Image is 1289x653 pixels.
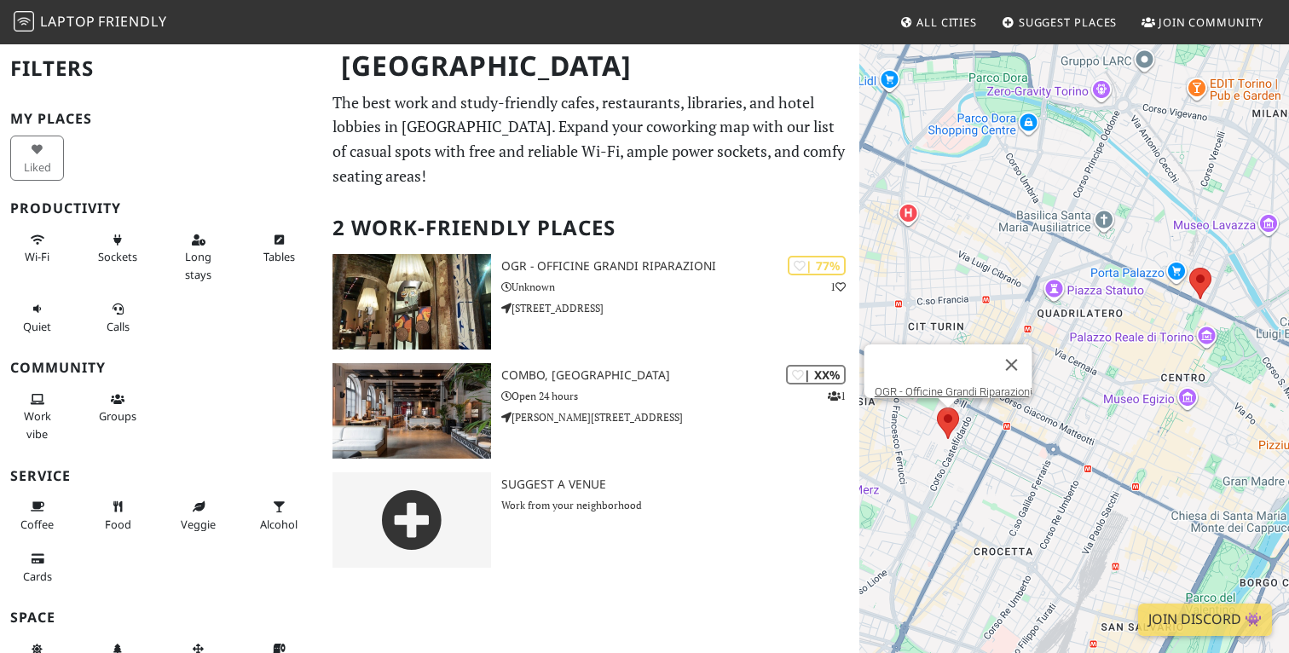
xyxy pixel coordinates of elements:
h1: [GEOGRAPHIC_DATA] [327,43,856,90]
h3: Space [10,610,312,626]
h3: Combo, [GEOGRAPHIC_DATA] [501,368,859,383]
button: Sockets [91,226,145,271]
span: Join Community [1159,14,1263,30]
p: Work from your neighborhood [501,497,859,513]
p: The best work and study-friendly cafes, restaurants, libraries, and hotel lobbies in [GEOGRAPHIC_... [332,90,849,188]
a: Combo, Torino | XX% 1 Combo, [GEOGRAPHIC_DATA] Open 24 hours [PERSON_NAME][STREET_ADDRESS] [322,363,859,459]
span: Quiet [23,319,51,334]
span: Friendly [98,12,166,31]
button: Food [91,493,145,538]
button: Cards [10,545,64,590]
p: 1 [828,388,846,404]
a: Suggest Places [995,7,1124,38]
button: Calls [91,295,145,340]
span: Laptop [40,12,95,31]
button: Groups [91,385,145,431]
a: Join Discord 👾 [1138,604,1272,636]
h3: Suggest a Venue [501,477,859,492]
a: All Cities [893,7,984,38]
img: LaptopFriendly [14,11,34,32]
a: LaptopFriendly LaptopFriendly [14,8,167,38]
img: OGR - Officine Grandi Riparazioni [332,254,491,350]
button: Wi-Fi [10,226,64,271]
button: Quiet [10,295,64,340]
span: Stable Wi-Fi [25,249,49,264]
span: Food [105,517,131,532]
span: Work-friendly tables [263,249,295,264]
a: Suggest a Venue Work from your neighborhood [322,472,859,568]
button: Tables [252,226,306,271]
span: Video/audio calls [107,319,130,334]
img: Combo, Torino [332,363,491,459]
p: [PERSON_NAME][STREET_ADDRESS] [501,409,859,425]
p: Open 24 hours [501,388,859,404]
p: 1 [830,279,846,295]
a: Join Community [1135,7,1270,38]
div: | XX% [786,365,846,384]
img: gray-place-d2bdb4477600e061c01bd816cc0f2ef0cfcb1ca9e3ad78868dd16fb2af073a21.png [332,472,491,568]
a: OGR - Officine Grandi Riparazioni | 77% 1 OGR - Officine Grandi Riparazioni Unknown [STREET_ADDRESS] [322,254,859,350]
h2: Filters [10,43,312,95]
span: Group tables [99,408,136,424]
h3: Service [10,468,312,484]
a: OGR - Officine Grandi Riparazioni [875,385,1032,398]
button: Coffee [10,493,64,538]
span: Coffee [20,517,54,532]
span: All Cities [916,14,977,30]
button: Long stays [171,226,225,288]
span: Long stays [185,249,211,281]
span: Credit cards [23,569,52,584]
span: People working [24,408,51,441]
h2: 2 Work-Friendly Places [332,202,849,254]
p: [STREET_ADDRESS] [501,300,859,316]
button: Alcohol [252,493,306,538]
button: Close [991,344,1032,385]
span: Suggest Places [1019,14,1118,30]
button: Work vibe [10,385,64,448]
h3: My Places [10,111,312,127]
div: | 77% [788,256,846,275]
h3: Productivity [10,200,312,217]
button: Veggie [171,493,225,538]
h3: Community [10,360,312,376]
span: Power sockets [98,249,137,264]
h3: OGR - Officine Grandi Riparazioni [501,259,859,274]
p: Unknown [501,279,859,295]
span: Alcohol [260,517,298,532]
span: Veggie [181,517,216,532]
